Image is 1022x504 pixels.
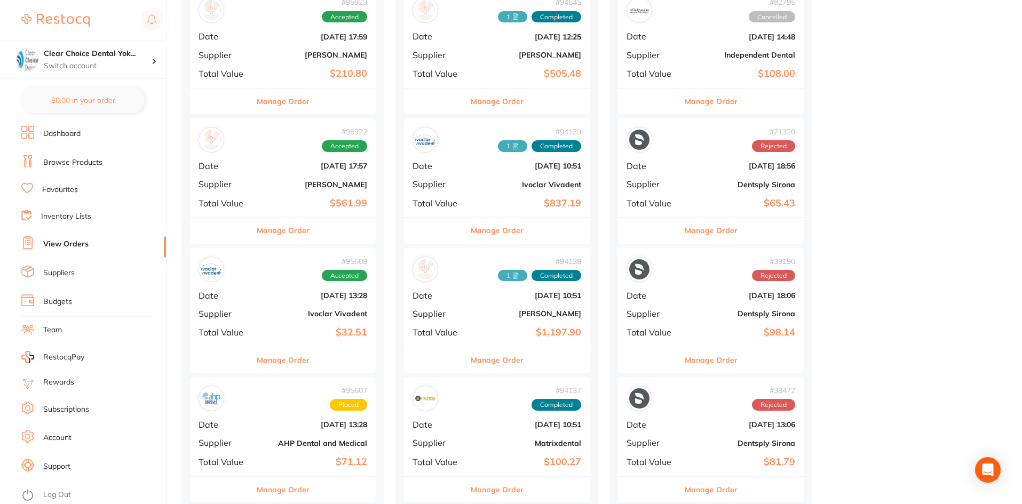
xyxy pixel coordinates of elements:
span: Completed [532,140,581,152]
span: RestocqPay [43,352,84,363]
button: Manage Order [471,347,524,373]
span: Date [199,291,252,300]
span: # 94138 [498,257,581,266]
b: [DATE] 17:57 [260,162,367,170]
b: [PERSON_NAME] [260,180,367,189]
div: Henry Schein Halas#95922AcceptedDate[DATE] 17:57Supplier[PERSON_NAME]Total Value$561.99Manage Order [190,118,376,244]
b: [PERSON_NAME] [260,51,367,59]
span: Date [413,291,466,300]
span: Total Value [199,198,252,208]
span: Rejected [752,140,795,152]
button: Manage Order [685,477,738,502]
p: Switch account [44,61,152,71]
a: Suppliers [43,268,75,278]
span: Completed [532,270,581,282]
span: Accepted [322,270,367,282]
span: Completed [532,399,581,411]
span: Supplier [199,438,252,447]
img: RestocqPay [21,351,34,363]
a: Budgets [43,297,72,307]
span: Date [627,291,680,300]
button: Manage Order [685,218,738,243]
img: Henry Schein Halas [201,130,221,150]
a: Dashboard [43,129,81,139]
span: Total Value [413,198,466,208]
button: Manage Order [471,89,524,114]
b: [DATE] 10:51 [474,162,581,170]
b: Ivoclar Vivadent [260,309,367,318]
span: Date [627,31,680,41]
span: Supplier [413,50,466,60]
span: Received [498,270,527,282]
a: Favourites [42,185,78,195]
b: $32.51 [260,327,367,338]
span: Total Value [627,69,680,78]
span: Placed [330,399,367,411]
b: [DATE] 14:48 [688,33,795,41]
span: Supplier [627,438,680,447]
button: Manage Order [471,218,524,243]
span: Supplier [413,179,466,189]
img: Matrixdental [415,388,435,409]
span: Supplier [413,438,466,447]
a: View Orders [43,239,89,250]
b: $98.14 [688,327,795,338]
b: [DATE] 18:06 [688,291,795,300]
img: Dentsply Sirona [629,259,649,279]
a: Restocq Logo [21,8,90,33]
b: $108.00 [688,68,795,79]
b: Dentsply Sirona [688,309,795,318]
button: Manage Order [257,477,310,502]
button: Manage Order [257,218,310,243]
b: [DATE] 13:06 [688,420,795,429]
span: # 95607 [330,386,367,395]
b: $71.12 [260,457,367,468]
button: Manage Order [257,89,310,114]
b: [DATE] 10:51 [474,420,581,429]
span: # 95608 [322,257,367,266]
span: # 39190 [752,257,795,266]
span: Supplier [199,309,252,318]
span: Total Value [413,69,466,78]
span: # 94137 [532,386,581,395]
b: Dentsply Sirona [688,180,795,189]
b: $505.48 [474,68,581,79]
button: Log Out [21,487,163,504]
img: Restocq Logo [21,14,90,27]
span: Supplier [627,179,680,189]
span: Accepted [322,11,367,23]
b: [DATE] 17:59 [260,33,367,41]
b: Ivoclar Vivadent [474,180,581,189]
b: [DATE] 12:25 [474,33,581,41]
span: Total Value [627,327,680,337]
a: Support [43,461,70,472]
img: Dentsply Sirona [629,388,649,409]
div: Open Intercom Messenger [975,457,1001,483]
span: Total Value [199,457,252,467]
b: [DATE] 13:28 [260,420,367,429]
span: Accepted [322,140,367,152]
span: Supplier [199,50,252,60]
b: $1,197.90 [474,327,581,338]
span: Total Value [627,198,680,208]
span: # 38472 [752,386,795,395]
b: Independent Dental [688,51,795,59]
b: $65.43 [688,198,795,209]
b: Dentsply Sirona [688,439,795,447]
div: AHP Dental and Medical#95607PlacedDate[DATE] 13:28SupplierAHP Dental and MedicalTotal Value$71.12... [190,377,376,502]
b: [PERSON_NAME] [474,51,581,59]
span: Date [413,161,466,171]
img: Ivoclar Vivadent [415,130,435,150]
b: [PERSON_NAME] [474,309,581,318]
span: Supplier [413,309,466,318]
b: $210.80 [260,68,367,79]
span: Date [413,31,466,41]
span: Date [627,161,680,171]
div: Ivoclar Vivadent#95608AcceptedDate[DATE] 13:28SupplierIvoclar VivadentTotal Value$32.51Manage Order [190,248,376,373]
button: Manage Order [257,347,310,373]
span: Date [627,420,680,429]
a: Browse Products [43,157,102,168]
span: Total Value [627,457,680,467]
span: Date [199,161,252,171]
span: Received [498,11,527,23]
